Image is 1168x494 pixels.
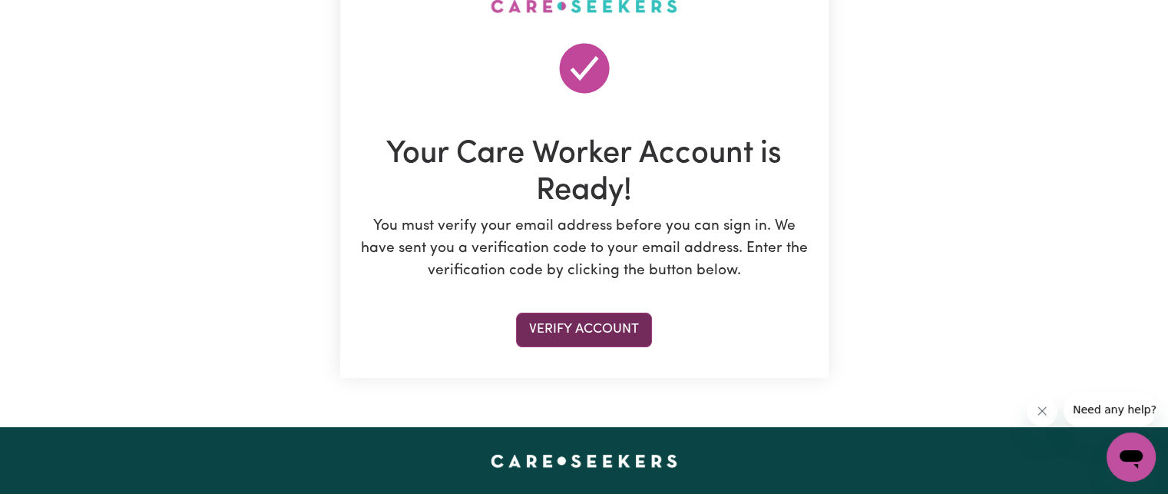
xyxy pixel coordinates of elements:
[356,216,813,282] p: You must verify your email address before you can sign in. We have sent you a verification code t...
[1064,393,1156,426] iframe: Message from company
[516,313,652,346] button: Verify Account
[1107,433,1156,482] iframe: Button to launch messaging window
[9,11,93,23] span: Need any help?
[356,136,813,210] h1: Your Care Worker Account is Ready!
[491,455,677,467] a: Careseekers home page
[1027,396,1057,426] iframe: Close message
